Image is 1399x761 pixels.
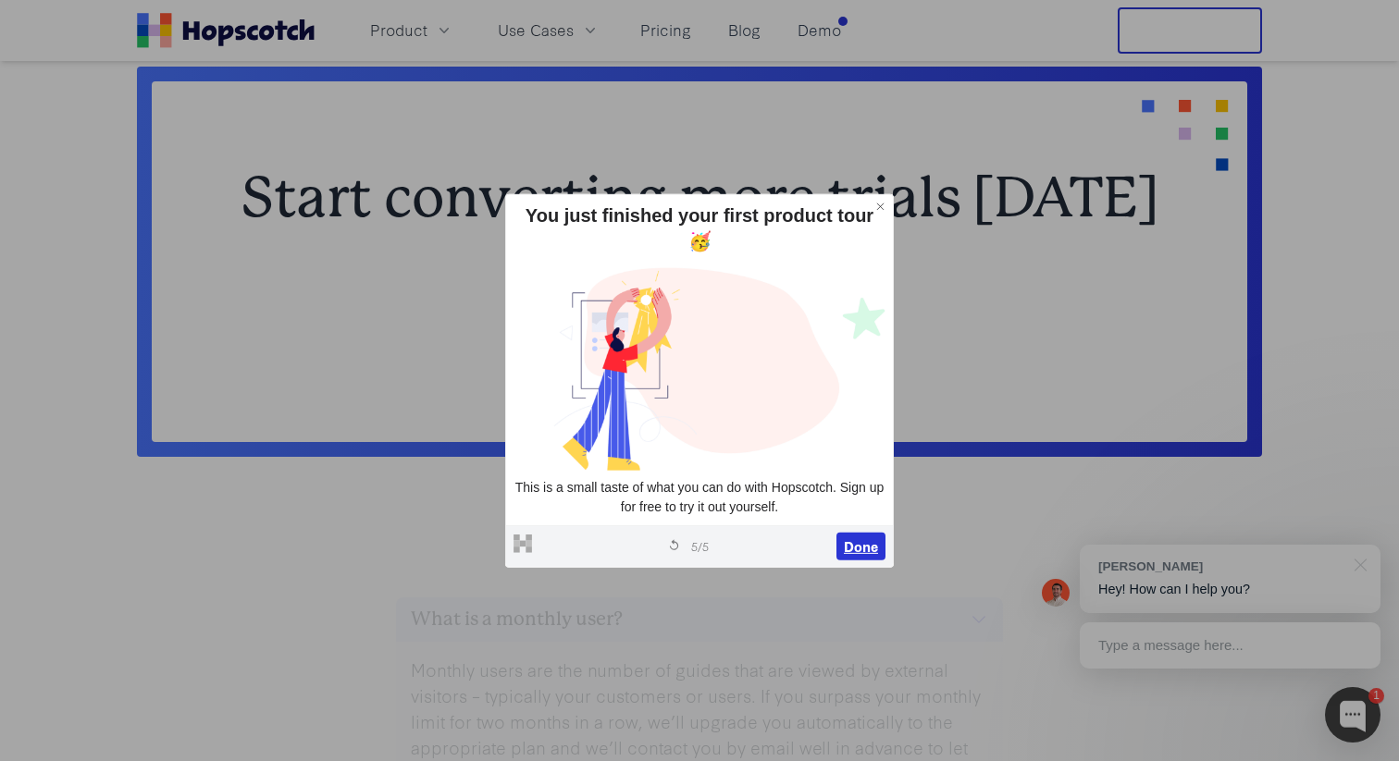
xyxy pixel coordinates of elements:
[498,18,574,42] span: Use Cases
[1098,558,1343,575] div: [PERSON_NAME]
[396,597,1003,642] button: What is a monthly user?
[137,13,315,48] a: Home
[411,605,623,634] h3: What is a monthly user?
[211,170,1188,226] h2: Start converting more trials [DATE]
[1368,688,1384,704] div: 1
[359,15,464,45] button: Product
[790,15,848,45] a: Demo
[211,330,1188,353] p: Get started in minutes. No credit card required.
[691,537,709,554] span: 5 / 5
[514,261,885,470] img: glz40brdibq3amekgqry.png
[836,533,885,560] button: Done
[1080,622,1380,669] div: Type a message here...
[721,15,768,45] a: Blog
[1118,7,1262,54] button: Free Trial
[1042,579,1070,607] img: Mark Spera
[514,477,885,517] p: This is a small taste of what you can do with Hopscotch. Sign up for free to try it out yourself.
[1098,580,1362,599] p: Hey! How can I help you?
[514,202,885,253] div: You just finished your first product tour 🥳
[633,15,699,45] a: Pricing
[152,516,1247,560] h2: FAQs
[487,15,611,45] button: Use Cases
[370,18,427,42] span: Product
